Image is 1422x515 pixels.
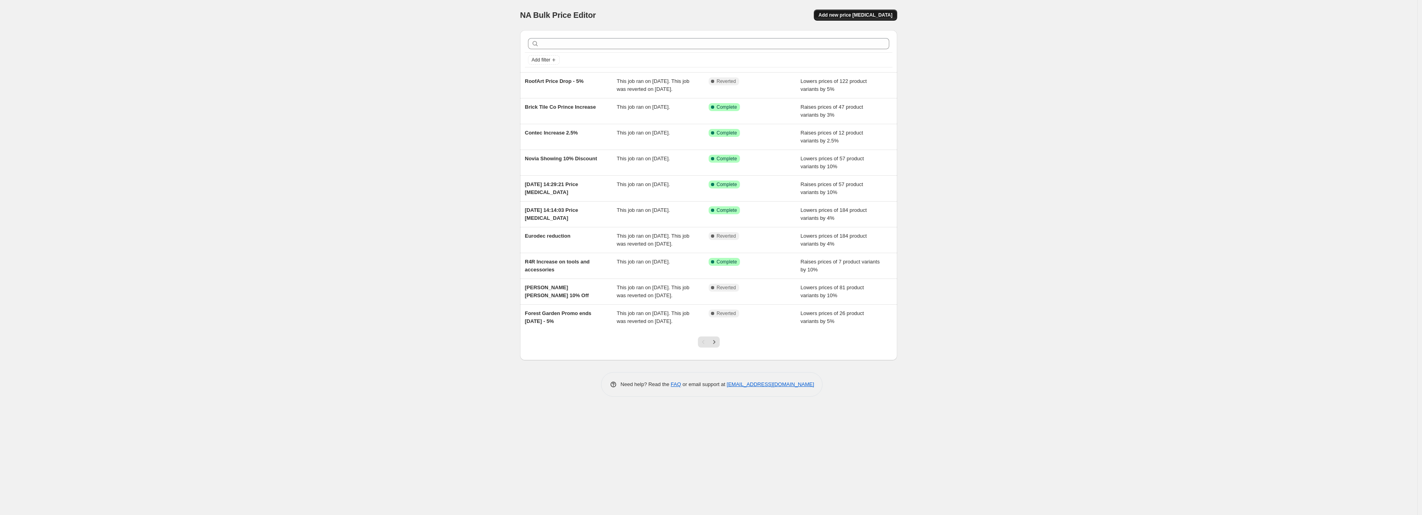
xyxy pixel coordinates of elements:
span: Need help? Read the [620,381,671,387]
span: This job ran on [DATE]. This job was reverted on [DATE]. [617,78,690,92]
a: FAQ [671,381,681,387]
span: Complete [717,259,737,265]
span: This job ran on [DATE]. This job was reverted on [DATE]. [617,310,690,324]
button: Add filter [528,55,560,65]
span: Add filter [532,57,550,63]
span: [DATE] 14:29:21 Price [MEDICAL_DATA] [525,181,578,195]
span: Brick Tile Co Prince Increase [525,104,596,110]
span: Lowers prices of 122 product variants by 5% [801,78,867,92]
button: Add new price [MEDICAL_DATA] [814,10,897,21]
span: This job ran on [DATE]. This job was reverted on [DATE]. [617,233,690,247]
span: Lowers prices of 57 product variants by 10% [801,156,864,169]
button: Next [709,336,720,348]
span: This job ran on [DATE]. [617,130,670,136]
span: Complete [717,156,737,162]
a: [EMAIL_ADDRESS][DOMAIN_NAME] [727,381,814,387]
span: Add new price [MEDICAL_DATA] [819,12,892,18]
span: NA Bulk Price Editor [520,11,596,19]
span: Lowers prices of 184 product variants by 4% [801,207,867,221]
span: Complete [717,181,737,188]
span: This job ran on [DATE]. [617,181,670,187]
span: Raises prices of 57 product variants by 10% [801,181,863,195]
span: Raises prices of 47 product variants by 3% [801,104,863,118]
nav: Pagination [698,336,720,348]
span: This job ran on [DATE]. This job was reverted on [DATE]. [617,284,690,298]
span: Lowers prices of 184 product variants by 4% [801,233,867,247]
span: This job ran on [DATE]. [617,156,670,161]
span: RoofArt Price Drop - 5% [525,78,584,84]
span: Reverted [717,78,736,85]
span: R4R Increase on tools and accessories [525,259,590,273]
span: or email support at [681,381,727,387]
span: Complete [717,130,737,136]
span: Raises prices of 12 product variants by 2.5% [801,130,863,144]
span: Novia Showing 10% Discount [525,156,597,161]
span: Forest Garden Promo ends [DATE] - 5% [525,310,592,324]
span: Reverted [717,284,736,291]
span: Lowers prices of 81 product variants by 10% [801,284,864,298]
span: This job ran on [DATE]. [617,207,670,213]
span: Raises prices of 7 product variants by 10% [801,259,880,273]
span: Eurodec reduction [525,233,570,239]
span: This job ran on [DATE]. [617,104,670,110]
span: Complete [717,207,737,213]
span: Reverted [717,310,736,317]
span: [PERSON_NAME] [PERSON_NAME] 10% Off [525,284,589,298]
span: Reverted [717,233,736,239]
span: Contec Increase 2.5% [525,130,578,136]
span: Lowers prices of 26 product variants by 5% [801,310,864,324]
span: [DATE] 14:14:03 Price [MEDICAL_DATA] [525,207,578,221]
span: This job ran on [DATE]. [617,259,670,265]
span: Complete [717,104,737,110]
